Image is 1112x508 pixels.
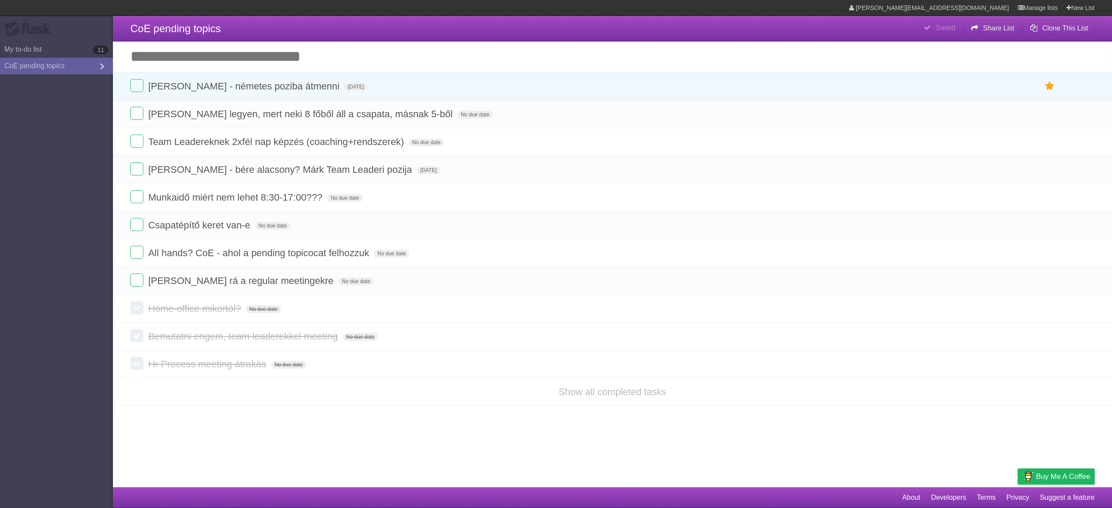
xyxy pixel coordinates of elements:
label: Done [130,190,143,203]
span: No due date [327,194,362,202]
span: [DATE] [417,166,440,174]
span: Csapatépítő keret van-e [148,220,252,231]
span: No due date [338,277,374,285]
label: Done [130,79,143,92]
span: No due date [343,333,378,341]
label: Done [130,218,143,231]
span: No due date [374,250,409,257]
b: Clone This List [1042,24,1088,32]
b: Saved [936,24,955,31]
a: Developers [931,489,966,506]
a: About [902,489,920,506]
a: Privacy [1006,489,1029,506]
a: Terms [977,489,996,506]
span: [DATE] [344,83,367,91]
label: Done [130,135,143,148]
span: Home-office mikortól? [148,303,243,314]
label: Done [130,107,143,120]
span: [PERSON_NAME] legyen, mert neki 8 főből áll a csapata, másnak 5-ből [148,109,455,119]
b: 11 [93,46,109,54]
span: No due date [255,222,290,230]
span: [PERSON_NAME] rá a regular meetingekre [148,275,336,286]
div: Flask [4,21,56,37]
label: Done [130,274,143,287]
label: Done [130,301,143,314]
span: Buy me a coffee [1036,469,1090,484]
span: All hands? CoE - ahol a pending topicocat felhozzuk [148,247,371,258]
span: No due date [246,305,281,313]
span: No due date [457,111,493,119]
label: Done [130,246,143,259]
a: Buy me a coffee [1018,468,1095,485]
label: Done [130,329,143,342]
span: [PERSON_NAME] - németes poziba átmenni [148,81,341,92]
span: Hr Process meeting átrakás [148,359,268,369]
span: Bemutatni engem, team leaderekkel meeting [148,331,340,342]
a: Suggest a feature [1040,489,1095,506]
span: [PERSON_NAME] - bére alacsony? Márk Team Leaderi pozija [148,164,414,175]
button: Share List [964,20,1021,36]
label: Star task [1042,79,1058,93]
b: Share List [983,24,1014,32]
span: Team Leadereknek 2xfél nap képzés (coaching+rendszerek) [148,136,406,147]
img: Buy me a coffee [1022,469,1034,484]
span: No due date [409,139,444,146]
span: Munkaidő miért nem lehet 8:30-17:00??? [148,192,324,203]
a: Show all completed tasks [559,386,666,397]
label: Done [130,162,143,175]
span: No due date [271,361,306,369]
label: Done [130,357,143,370]
button: Clone This List [1023,20,1095,36]
span: CoE pending topics [130,23,221,34]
